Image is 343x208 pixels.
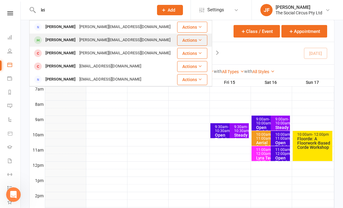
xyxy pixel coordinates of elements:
button: go back [4,2,16,14]
button: Upload attachment [29,161,34,166]
iframe: Intercom live chat [6,187,21,202]
div: Lyra Tech 3 (skills & sequencing) [256,156,283,169]
a: All Types [222,69,244,74]
div: 9:30am [215,125,242,133]
a: Payments [7,72,21,86]
span: 2 [31,114,44,120]
button: Add [157,5,183,15]
span: Settings [207,3,224,17]
textarea: Message… [5,149,117,159]
div: The Social Circus Pty Ltd [276,10,322,16]
button: 2 [30,111,45,123]
div: [PERSON_NAME][EMAIL_ADDRESS][DOMAIN_NAME] [77,36,172,45]
div: [EMAIL_ADDRESS][DOMAIN_NAME] [77,62,143,71]
button: Actions [177,35,207,46]
h1: Jia [30,3,35,8]
button: 5 [74,111,89,123]
span: 1 [17,114,30,120]
span: - 12:00pm [256,148,272,156]
div: [DATE] [5,23,117,31]
span: - 12:00pm [275,148,291,156]
div: Toby says… [5,67,117,159]
div: Open Training [275,141,289,149]
div: 10:00am [256,133,283,141]
button: Appointment [281,25,327,38]
th: 12pm [30,161,45,169]
button: Emoji picker [9,161,14,166]
div: Open Training [275,156,289,164]
div: Jia says… [5,31,117,67]
a: InMoment [54,140,75,145]
span: 3 [46,114,59,120]
span: - 12:00pm [312,132,329,137]
div: 9:00am [275,117,289,125]
input: Search... [36,6,149,14]
th: 1pm [30,177,45,184]
th: 2pm [30,192,45,199]
button: Send a message… [105,159,114,169]
div: Profile image for Jia [17,3,27,13]
span: 5 [75,114,88,120]
div: [PERSON_NAME] [44,75,77,84]
button: 4 [59,111,74,123]
div: Completely satisfied > [16,126,89,132]
div: Hi [PERSON_NAME], thank for your sharing your product feedback. I have filled out the product fee... [5,31,100,62]
th: Sat 16 [251,79,292,86]
span: 4 [60,114,73,120]
div: Hi [PERSON_NAME], thank for your sharing your product feedback. I have filled out the product fee... [10,34,95,58]
a: Dashboard [7,31,21,45]
div: Open Training [215,133,242,142]
div: Open Training [256,125,283,134]
span: - 11:00am [256,132,272,141]
button: 3 [45,111,59,123]
span: Add [168,8,175,13]
span: - 10:30am [215,125,230,133]
div: 10:00am [297,133,331,137]
span: - 10:00am [256,117,271,125]
div: [EMAIL_ADDRESS][DOMAIN_NAME] [77,75,143,84]
div: [PERSON_NAME][EMAIL_ADDRESS][DOMAIN_NAME] [77,49,172,58]
th: Sun 17 [292,79,334,86]
div: Aerial Conditioning [256,141,283,149]
th: 9am [30,116,45,123]
strong: with [244,69,252,74]
th: 7am [30,85,45,93]
div: [PERSON_NAME] [44,36,77,45]
div: Steady Ascent: Aerials, your way [234,133,248,154]
div: 9:30am [234,125,248,133]
a: All Styles [252,69,275,74]
div: JF [260,4,273,16]
div: 11:00am [256,148,283,156]
span: - 10:30am [234,125,249,133]
h2: How satisfied are you with your Clubworx customer support? [16,76,89,95]
th: 10am [30,131,45,138]
a: Calendar [7,59,21,72]
button: Actions [177,48,207,59]
button: Home [106,2,118,14]
a: People [7,45,21,59]
th: Fri 15 [209,79,251,86]
span: - 11:00am [275,132,291,141]
div: How satisfied are you with your Clubworx customer support?< Not at all satisfied12345Completely s... [5,67,100,148]
div: Steady Ascent: Aerials, your way [275,125,289,147]
strong: with [214,69,222,74]
div: < Not at all satisfied [16,102,89,109]
a: Reports [7,86,21,100]
button: Actions [177,74,207,85]
p: Active 45m ago [30,8,61,14]
div: [PERSON_NAME][EMAIL_ADDRESS][DOMAIN_NAME] [77,23,172,31]
a: Product Sales [7,127,21,141]
th: 11am [30,146,45,154]
div: 9:00am [256,117,283,125]
div: [PERSON_NAME] [44,62,77,71]
button: Actions [177,22,207,33]
button: Gif picker [19,161,24,166]
button: Class / Event [234,25,280,38]
div: [PERSON_NAME] [44,23,77,31]
button: Actions [177,61,207,72]
div: Powered by [16,139,89,146]
div: [PERSON_NAME] [276,5,322,10]
div: 10:00am [275,133,289,141]
span: - 10:00am [275,117,290,125]
div: 11:00am [275,148,289,156]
